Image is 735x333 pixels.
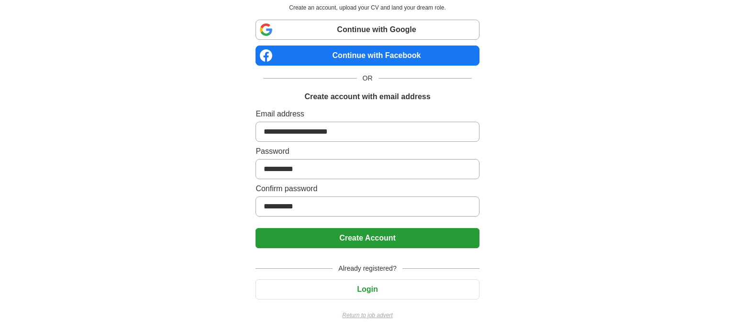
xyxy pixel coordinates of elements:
a: Continue with Facebook [256,46,479,66]
a: Continue with Google [256,20,479,40]
label: Confirm password [256,183,479,195]
button: Create Account [256,228,479,248]
span: OR [357,73,379,83]
button: Login [256,279,479,299]
span: Already registered? [333,264,402,274]
a: Login [256,285,479,293]
label: Email address [256,108,479,120]
label: Password [256,146,479,157]
h1: Create account with email address [304,91,430,103]
a: Return to job advert [256,311,479,320]
p: Create an account, upload your CV and land your dream role. [257,3,477,12]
